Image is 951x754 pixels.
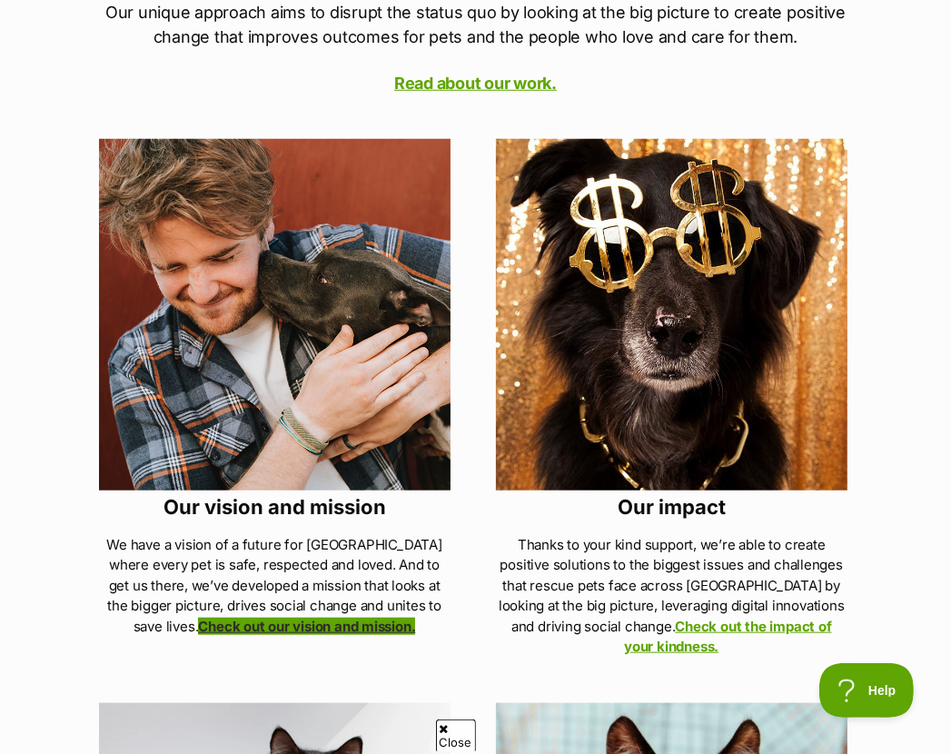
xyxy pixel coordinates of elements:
[99,139,451,491] img: our vision and mission
[163,495,386,519] a: Our vision and mission
[99,535,451,638] p: We have a vision of a future for [GEOGRAPHIC_DATA] where every pet is safe, respected and loved. ...
[496,535,847,658] p: Thanks to your kind support, we’re able to create positive solutions to the biggest issues and ch...
[496,139,847,491] img: our impact
[198,618,415,635] a: Check out our vision and mission.
[624,618,831,656] a: Check out the impact of your kindness.
[394,74,557,93] a: Read about our work.
[436,719,476,751] span: Close
[819,663,915,718] iframe: Help Scout Beacon - Open
[618,495,726,519] a: Our impact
